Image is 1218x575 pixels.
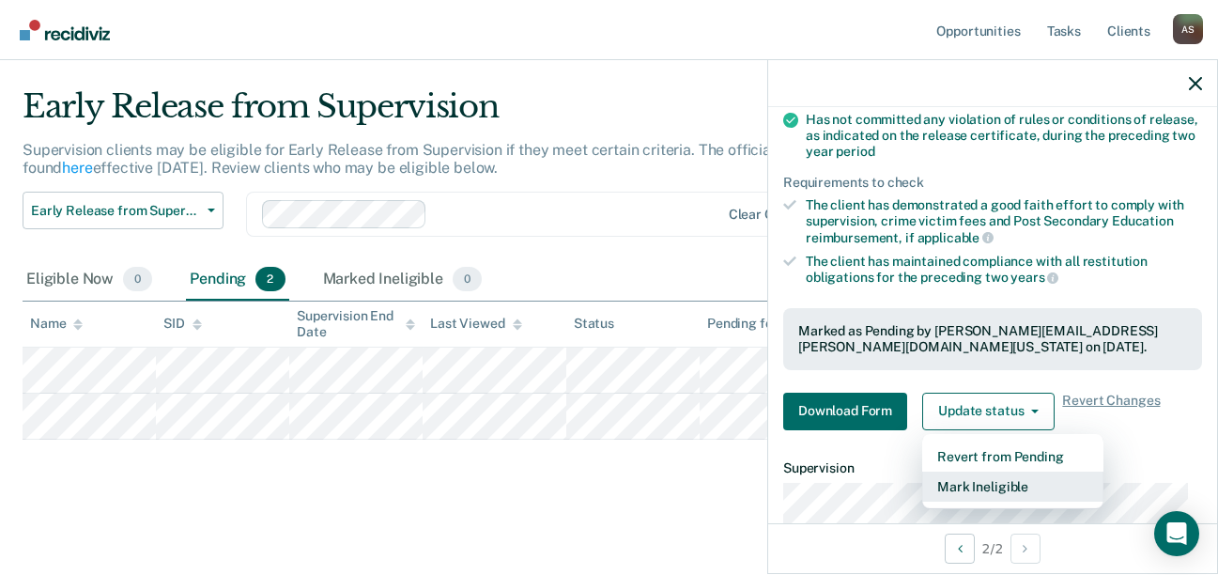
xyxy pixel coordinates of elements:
[255,267,285,291] span: 2
[123,267,152,291] span: 0
[453,267,482,291] span: 0
[319,259,486,301] div: Marked Ineligible
[783,393,915,430] a: Navigate to form link
[798,323,1187,355] div: Marked as Pending by [PERSON_NAME][EMAIL_ADDRESS][PERSON_NAME][DOMAIN_NAME][US_STATE] on [DATE].
[1173,14,1203,44] button: Profile dropdown button
[20,20,110,40] img: Recidiviz
[917,230,994,245] span: applicable
[768,523,1217,573] div: 2 / 2
[806,254,1202,286] div: The client has maintained compliance with all restitution obligations for the preceding two
[1010,270,1058,285] span: years
[31,203,200,219] span: Early Release from Supervision
[1062,393,1160,430] span: Revert Changes
[23,141,901,177] p: Supervision clients may be eligible for Early Release from Supervision if they meet certain crite...
[945,534,975,564] button: Previous Opportunity
[806,112,1202,159] div: Has not committed any violation of rules or conditions of release, as indicated on the release ce...
[30,316,83,332] div: Name
[922,472,1103,502] button: Mark Ineligible
[186,259,288,301] div: Pending
[922,442,1103,472] button: Revert from Pending
[297,308,415,340] div: Supervision End Date
[23,87,936,141] div: Early Release from Supervision
[783,175,1202,191] div: Requirements to check
[806,197,1202,245] div: The client has demonstrated a good faith effort to comply with supervision, crime victim fees and...
[1154,511,1199,556] div: Open Intercom Messenger
[430,316,521,332] div: Last Viewed
[23,259,156,301] div: Eligible Now
[729,207,815,223] div: Clear officers
[163,316,202,332] div: SID
[574,316,614,332] div: Status
[62,159,92,177] a: here
[922,393,1055,430] button: Update status
[707,316,794,332] div: Pending for
[783,393,907,430] button: Download Form
[783,460,1202,476] dt: Supervision
[836,144,874,159] span: period
[1173,14,1203,44] div: A S
[1010,534,1041,564] button: Next Opportunity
